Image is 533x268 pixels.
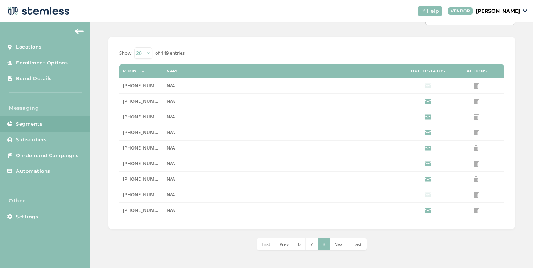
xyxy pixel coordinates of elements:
span: N/A [166,113,175,120]
span: Settings [16,213,38,221]
label: (240) 877-9041 [123,145,159,151]
label: Opted Status [411,69,445,74]
span: Subscribers [16,136,47,143]
div: VENDOR [448,7,473,15]
span: [PHONE_NUMBER] [123,113,165,120]
span: N/A [166,82,175,89]
label: N/A [166,98,402,104]
span: [PHONE_NUMBER] [123,129,165,135]
span: Help [427,7,439,15]
span: On-demand Campaigns [16,152,79,159]
span: Brand Details [16,75,52,82]
label: (216) 609-4413 [123,192,159,198]
span: Last [353,241,362,247]
img: icon-help-white-03924b79.svg [421,9,425,13]
label: N/A [166,192,402,198]
label: (248) 275-7702 [123,114,159,120]
span: Segments [16,121,42,128]
img: icon-arrow-back-accent-c549486e.svg [75,28,84,34]
img: icon-sort-1e1d7615.svg [141,71,145,72]
label: Phone [123,69,139,74]
label: N/A [166,145,402,151]
iframe: Chat Widget [497,233,533,268]
span: Enrollment Options [16,59,68,67]
label: of 149 entries [155,50,185,57]
span: N/A [166,191,175,198]
label: N/A [166,129,402,135]
span: N/A [166,207,175,213]
span: N/A [166,145,175,151]
span: [PHONE_NUMBER] [123,191,165,198]
span: 8 [323,241,325,247]
label: (240) 893-3934 [123,129,159,135]
label: N/A [166,207,402,213]
label: (248) 277-6530 [123,98,159,104]
span: N/A [166,176,175,182]
label: Name [166,69,180,74]
img: icon_down-arrow-small-66adaf34.svg [523,9,527,12]
span: Automations [16,168,50,175]
span: First [261,241,270,247]
th: Actions [450,64,504,78]
label: (239) 398-7656 [123,160,159,167]
span: [PHONE_NUMBER] [123,160,165,167]
label: N/A [166,176,402,182]
span: N/A [166,129,175,135]
label: (248) 343-2464 [123,207,159,213]
span: N/A [166,160,175,167]
label: Show [119,50,131,57]
span: Locations [16,43,42,51]
span: [PHONE_NUMBER] [123,207,165,213]
label: N/A [166,114,402,120]
span: [PHONE_NUMBER] [123,82,165,89]
label: N/A [166,160,402,167]
span: Next [334,241,344,247]
span: N/A [166,98,175,104]
label: (248) 378-7802 [123,83,159,89]
span: [PHONE_NUMBER] [123,145,165,151]
img: logo-dark-0685b13c.svg [6,4,70,18]
span: [PHONE_NUMBER] [123,176,165,182]
span: [PHONE_NUMBER] [123,98,165,104]
span: 6 [298,241,301,247]
span: 7 [310,241,313,247]
label: N/A [166,83,402,89]
span: Prev [280,241,289,247]
p: [PERSON_NAME] [476,7,520,15]
label: (234) 348-9776 [123,176,159,182]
